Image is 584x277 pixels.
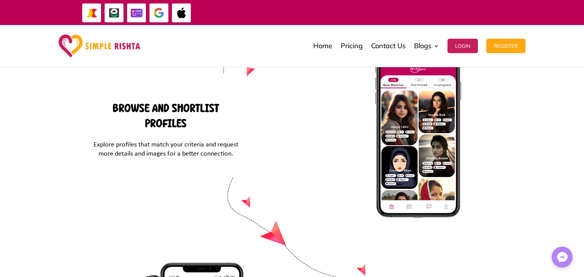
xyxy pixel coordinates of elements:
[94,141,238,157] span: Explore profiles that match your criteria and request more details and images for a better connec...
[486,39,525,53] button: Register
[555,250,570,265] img: Messenger
[371,27,406,65] a: Contact Us
[414,27,439,65] a: Blogs
[448,39,478,53] button: Login
[448,27,478,65] a: Login
[113,102,219,130] strong: Browse and Shortlist Profiles
[375,46,461,218] img: Browse-and-Shortlist-Profiles
[486,27,525,65] a: Register
[313,27,332,65] a: Home
[341,27,363,65] a: Pricing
